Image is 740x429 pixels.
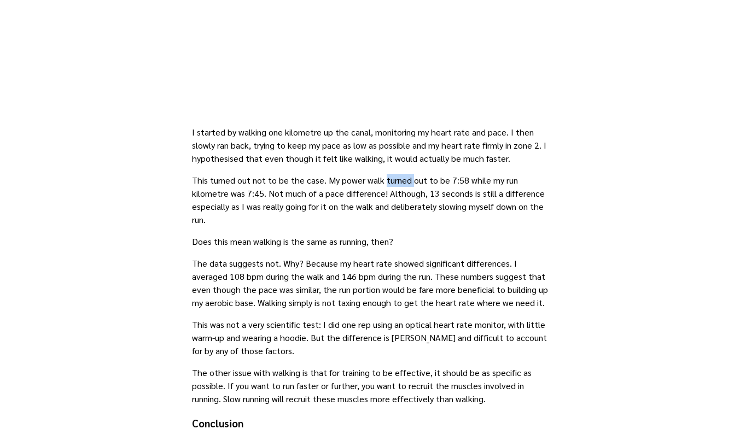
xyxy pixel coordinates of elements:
[192,318,549,357] p: This was not a very scientific test: I did one rep using an optical heart rate monitor, with litt...
[192,126,549,165] p: I started by walking one kilometre up the canal, monitoring my heart rate and pace. I then slowly...
[192,257,549,309] p: The data suggests not. Why? Because my heart rate showed significant differences. I averaged 108 ...
[192,366,549,406] p: The other issue with walking is that for training to be effective, it should be as specific as po...
[192,235,549,248] p: Does this mean walking is the same as running, then?
[192,174,549,226] p: This turned out not to be the case. My power walk turned out to be 7:58 while my run kilometre wa...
